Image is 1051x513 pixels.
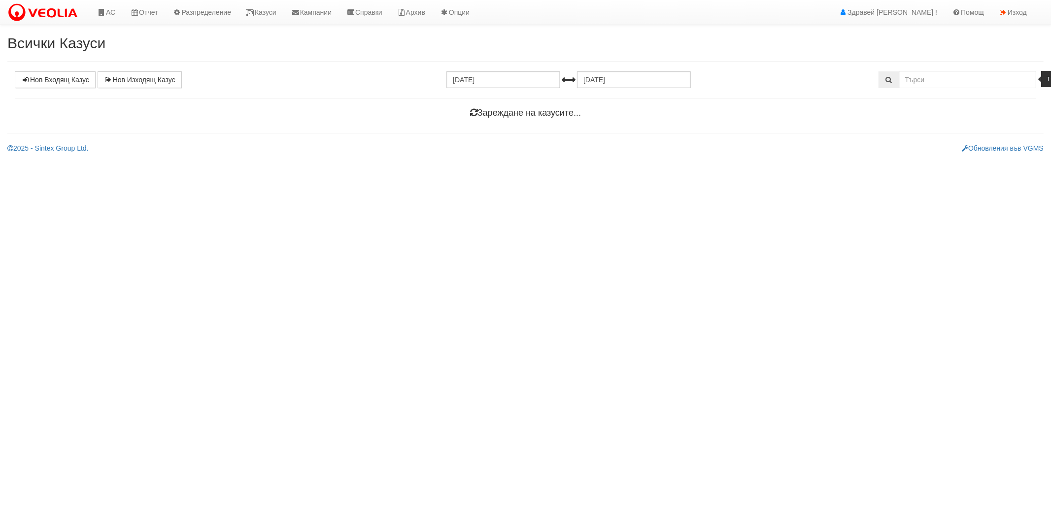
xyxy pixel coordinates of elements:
[7,35,1044,51] h2: Всички Казуси
[15,108,1036,118] h4: Зареждане на казусите...
[98,71,182,88] a: Нов Изходящ Казус
[7,2,82,23] img: VeoliaLogo.png
[899,71,1037,88] input: Търсене по Идентификатор, Бл/Вх/Ап, Тип, Описание, Моб. Номер, Имейл, Файл, Коментар,
[15,71,96,88] a: Нов Входящ Казус
[962,144,1044,152] a: Обновления във VGMS
[7,144,89,152] a: 2025 - Sintex Group Ltd.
